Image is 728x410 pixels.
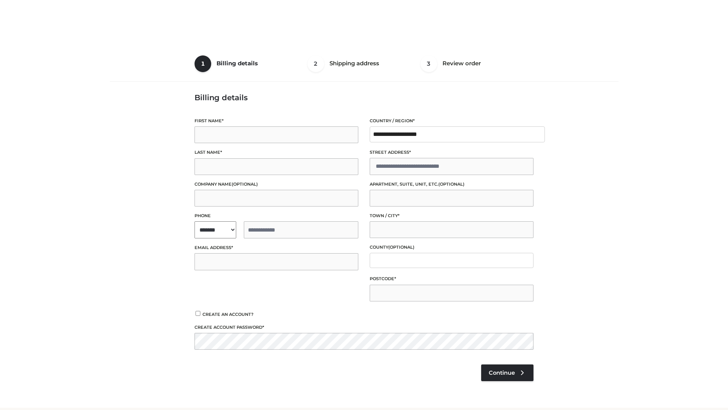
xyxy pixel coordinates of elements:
label: County [370,244,533,251]
label: Create account password [195,324,533,331]
label: Postcode [370,275,533,282]
span: (optional) [438,181,464,187]
span: (optional) [388,244,414,250]
label: Email address [195,244,358,251]
span: 2 [308,55,324,72]
h3: Billing details [195,93,533,102]
span: Create an account? [202,312,254,317]
label: Apartment, suite, unit, etc. [370,181,533,188]
span: 3 [420,55,437,72]
span: (optional) [232,181,258,187]
span: Billing details [217,60,258,67]
input: Create an account? [195,311,201,316]
label: Street address [370,149,533,156]
label: Country / Region [370,117,533,125]
span: 1 [195,55,211,72]
span: Continue [489,369,515,376]
span: Shipping address [329,60,379,67]
a: Continue [481,364,533,381]
label: Town / City [370,212,533,219]
label: Last name [195,149,358,156]
label: First name [195,117,358,125]
span: Review order [442,60,481,67]
label: Company name [195,181,358,188]
label: Phone [195,212,358,219]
